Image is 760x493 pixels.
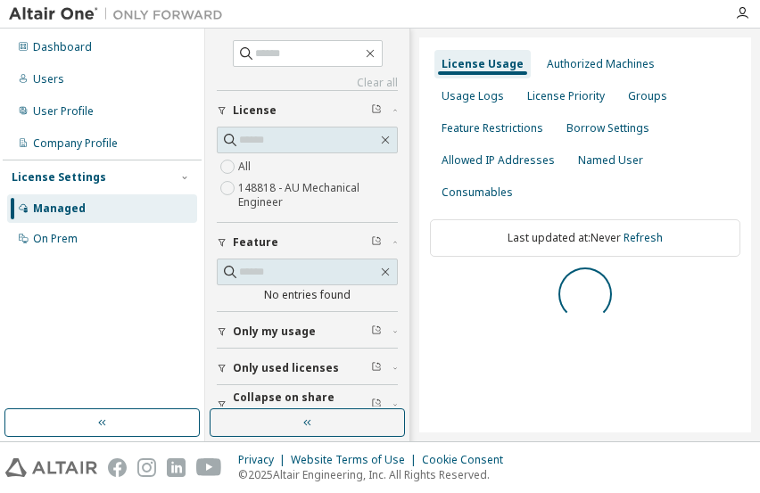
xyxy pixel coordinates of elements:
button: Collapse on share string [217,385,398,424]
span: Clear filter [371,325,382,339]
div: Consumables [442,185,513,200]
div: Cookie Consent [422,453,514,467]
button: Feature [217,223,398,262]
div: Managed [33,201,86,216]
span: Clear filter [371,103,382,118]
label: All [238,156,254,177]
span: Only my usage [233,325,316,339]
span: Clear filter [371,235,382,250]
div: Privacy [238,453,291,467]
button: Only my usage [217,312,398,351]
img: instagram.svg [137,458,156,477]
span: Clear filter [371,361,382,375]
img: facebook.svg [108,458,127,477]
div: License Priority [527,89,605,103]
label: 148818 - AU Mechanical Engineer [238,177,398,213]
img: Altair One [9,5,232,23]
img: youtube.svg [196,458,222,477]
span: Feature [233,235,278,250]
div: No entries found [217,288,398,302]
div: Company Profile [33,136,118,151]
div: Usage Logs [442,89,504,103]
span: Clear filter [371,398,382,412]
div: Borrow Settings [566,121,649,136]
div: Feature Restrictions [442,121,543,136]
div: Authorized Machines [547,57,655,71]
div: License Settings [12,170,106,185]
div: Website Terms of Use [291,453,422,467]
button: Only used licenses [217,349,398,388]
img: altair_logo.svg [5,458,97,477]
span: Collapse on share string [233,390,371,419]
div: Dashboard [33,40,92,54]
a: Clear all [217,76,398,90]
span: Only used licenses [233,361,339,375]
p: © 2025 Altair Engineering, Inc. All Rights Reserved. [238,467,514,482]
div: Allowed IP Addresses [442,153,555,168]
div: User Profile [33,104,94,119]
button: License [217,91,398,130]
img: linkedin.svg [167,458,186,477]
div: Users [33,72,64,86]
div: On Prem [33,232,78,246]
div: License Usage [442,57,524,71]
div: Named User [578,153,643,168]
span: License [233,103,277,118]
div: Groups [628,89,667,103]
a: Refresh [624,230,663,245]
div: Last updated at: Never [430,219,740,257]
